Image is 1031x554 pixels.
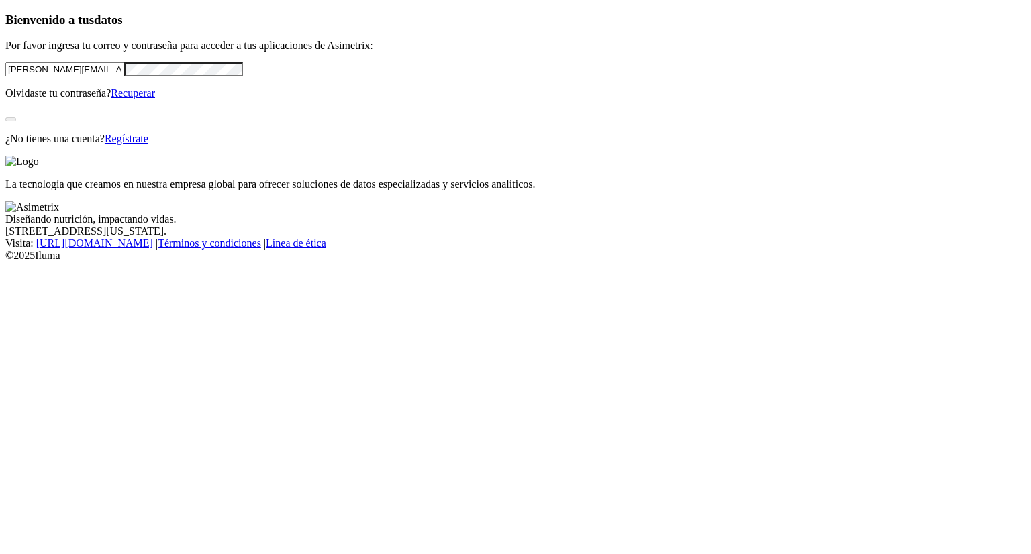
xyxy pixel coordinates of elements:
p: Olvidaste tu contraseña? [5,87,1026,99]
p: La tecnología que creamos en nuestra empresa global para ofrecer soluciones de datos especializad... [5,178,1026,190]
a: Línea de ética [266,237,326,249]
a: Recuperar [111,87,155,99]
img: Logo [5,156,39,168]
div: Diseñando nutrición, impactando vidas. [5,213,1026,225]
p: Por favor ingresa tu correo y contraseña para acceder a tus aplicaciones de Asimetrix: [5,40,1026,52]
input: Tu correo [5,62,124,76]
div: [STREET_ADDRESS][US_STATE]. [5,225,1026,237]
a: [URL][DOMAIN_NAME] [36,237,153,249]
a: Términos y condiciones [158,237,261,249]
img: Asimetrix [5,201,59,213]
div: Visita : | | [5,237,1026,250]
a: Regístrate [105,133,148,144]
h3: Bienvenido a tus [5,13,1026,27]
span: datos [94,13,123,27]
p: ¿No tienes una cuenta? [5,133,1026,145]
div: © 2025 Iluma [5,250,1026,262]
